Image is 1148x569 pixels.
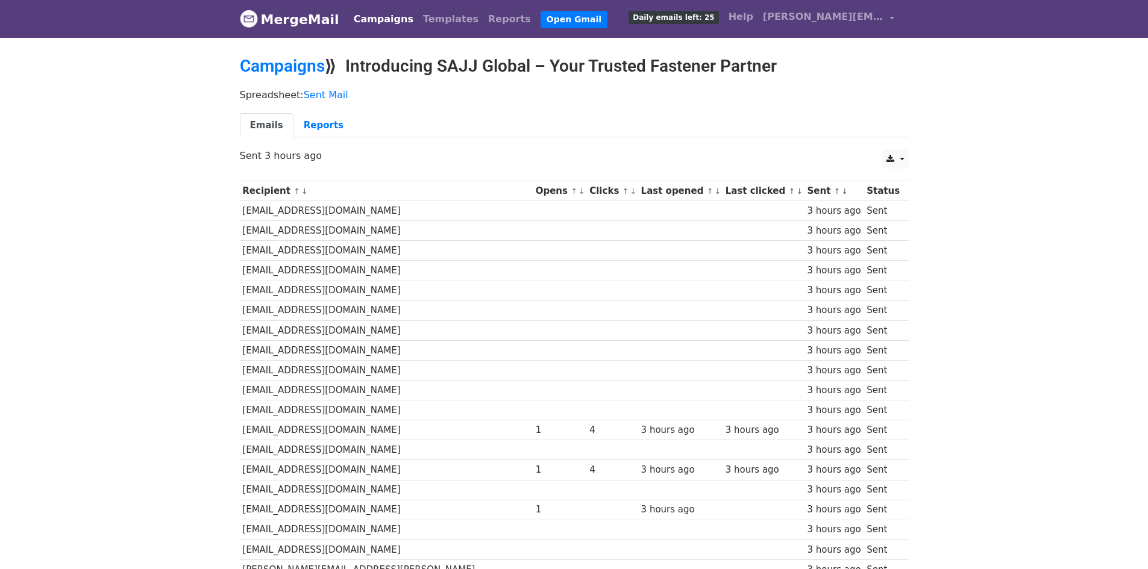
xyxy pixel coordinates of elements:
[726,423,801,437] div: 3 hours ago
[807,384,861,397] div: 3 hours ago
[641,503,720,517] div: 3 hours ago
[240,460,533,480] td: [EMAIL_ADDRESS][DOMAIN_NAME]
[864,539,902,559] td: Sent
[841,187,848,196] a: ↓
[864,281,902,300] td: Sent
[536,503,584,517] div: 1
[807,503,861,517] div: 3 hours ago
[571,187,577,196] a: ↑
[807,523,861,536] div: 3 hours ago
[293,113,354,138] a: Reports
[240,201,533,221] td: [EMAIL_ADDRESS][DOMAIN_NAME]
[586,181,638,201] th: Clicks
[536,423,584,437] div: 1
[726,463,801,477] div: 3 hours ago
[536,463,584,477] div: 1
[240,56,909,76] h2: ⟫ Introducing SAJJ Global – Your Trusted Fastener Partner
[240,300,533,320] td: [EMAIL_ADDRESS][DOMAIN_NAME]
[240,113,293,138] a: Emails
[541,11,607,28] a: Open Gmail
[240,381,533,400] td: [EMAIL_ADDRESS][DOMAIN_NAME]
[349,7,418,31] a: Campaigns
[864,201,902,221] td: Sent
[807,204,861,218] div: 3 hours ago
[641,423,720,437] div: 3 hours ago
[724,5,758,29] a: Help
[240,480,533,500] td: [EMAIL_ADDRESS][DOMAIN_NAME]
[807,543,861,557] div: 3 hours ago
[807,244,861,258] div: 3 hours ago
[240,360,533,380] td: [EMAIL_ADDRESS][DOMAIN_NAME]
[758,5,899,33] a: [PERSON_NAME][EMAIL_ADDRESS][DOMAIN_NAME]
[589,463,635,477] div: 4
[707,187,714,196] a: ↑
[763,10,883,24] span: [PERSON_NAME][EMAIL_ADDRESS][DOMAIN_NAME]
[864,480,902,500] td: Sent
[864,460,902,480] td: Sent
[864,340,902,360] td: Sent
[796,187,803,196] a: ↓
[641,463,720,477] div: 3 hours ago
[788,187,795,196] a: ↑
[864,360,902,380] td: Sent
[864,241,902,261] td: Sent
[638,181,723,201] th: Last opened
[864,181,902,201] th: Status
[579,187,585,196] a: ↓
[418,7,483,31] a: Templates
[240,7,339,32] a: MergeMail
[240,56,325,76] a: Campaigns
[807,483,861,497] div: 3 hours ago
[240,420,533,440] td: [EMAIL_ADDRESS][DOMAIN_NAME]
[240,221,533,241] td: [EMAIL_ADDRESS][DOMAIN_NAME]
[304,89,348,101] a: Sent Mail
[240,400,533,420] td: [EMAIL_ADDRESS][DOMAIN_NAME]
[483,7,536,31] a: Reports
[240,261,533,281] td: [EMAIL_ADDRESS][DOMAIN_NAME]
[807,303,861,317] div: 3 hours ago
[864,300,902,320] td: Sent
[864,420,902,440] td: Sent
[624,5,723,29] a: Daily emails left: 25
[240,241,533,261] td: [EMAIL_ADDRESS][DOMAIN_NAME]
[864,320,902,340] td: Sent
[864,221,902,241] td: Sent
[807,224,861,238] div: 3 hours ago
[240,539,533,559] td: [EMAIL_ADDRESS][DOMAIN_NAME]
[864,520,902,539] td: Sent
[807,344,861,358] div: 3 hours ago
[629,11,718,24] span: Daily emails left: 25
[240,89,909,101] p: Spreadsheet:
[807,423,861,437] div: 3 hours ago
[807,264,861,278] div: 3 hours ago
[240,500,533,520] td: [EMAIL_ADDRESS][DOMAIN_NAME]
[533,181,587,201] th: Opens
[807,403,861,417] div: 3 hours ago
[589,423,635,437] div: 4
[864,500,902,520] td: Sent
[807,284,861,297] div: 3 hours ago
[240,520,533,539] td: [EMAIL_ADDRESS][DOMAIN_NAME]
[864,261,902,281] td: Sent
[807,463,861,477] div: 3 hours ago
[240,320,533,340] td: [EMAIL_ADDRESS][DOMAIN_NAME]
[864,381,902,400] td: Sent
[240,281,533,300] td: [EMAIL_ADDRESS][DOMAIN_NAME]
[723,181,805,201] th: Last clicked
[301,187,308,196] a: ↓
[240,440,533,460] td: [EMAIL_ADDRESS][DOMAIN_NAME]
[807,443,861,457] div: 3 hours ago
[807,324,861,338] div: 3 hours ago
[864,400,902,420] td: Sent
[805,181,864,201] th: Sent
[293,187,300,196] a: ↑
[834,187,841,196] a: ↑
[240,181,533,201] th: Recipient
[714,187,721,196] a: ↓
[630,187,636,196] a: ↓
[623,187,629,196] a: ↑
[807,364,861,378] div: 3 hours ago
[864,440,902,460] td: Sent
[240,10,258,28] img: MergeMail logo
[240,340,533,360] td: [EMAIL_ADDRESS][DOMAIN_NAME]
